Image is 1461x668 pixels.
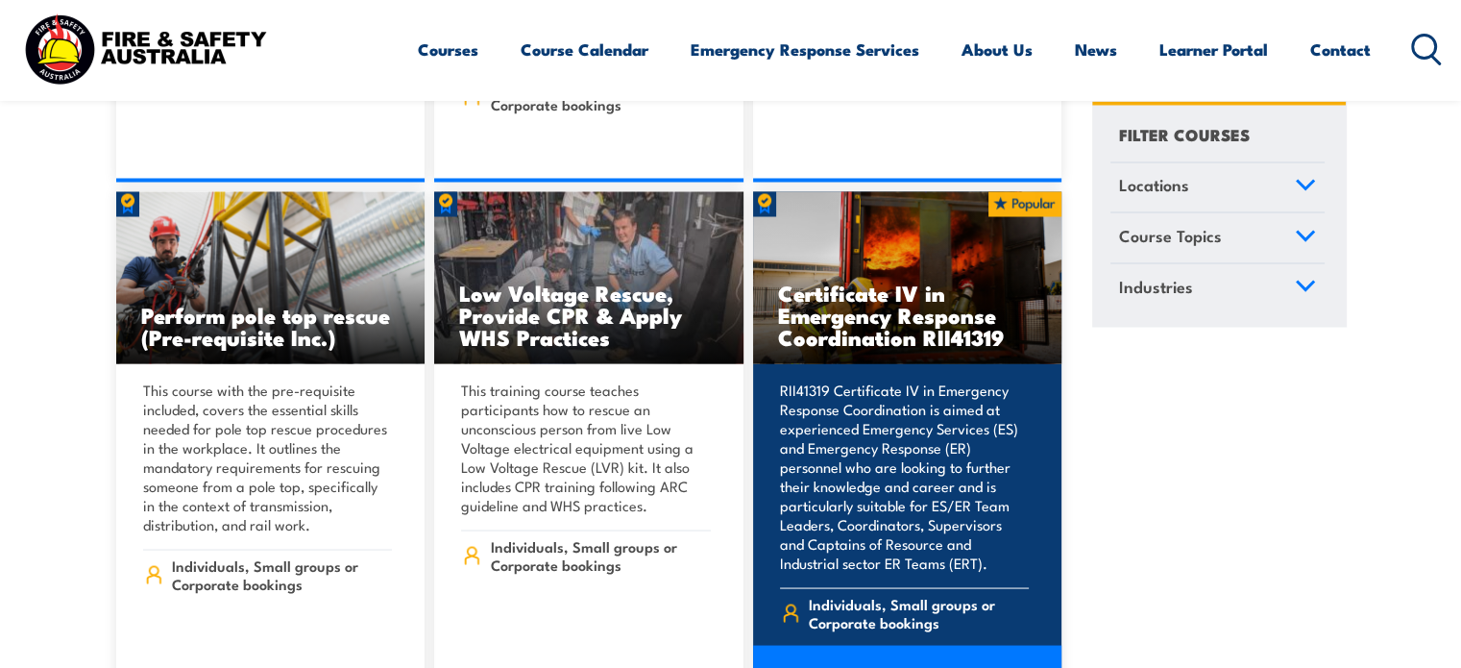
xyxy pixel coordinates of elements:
[1119,121,1250,147] h4: FILTER COURSES
[491,536,711,573] span: Individuals, Small groups or Corporate bookings
[1075,24,1117,75] a: News
[141,303,401,347] h3: Perform pole top rescue (Pre-requisite Inc.)
[521,24,648,75] a: Course Calendar
[1110,162,1325,212] a: Locations
[1119,172,1189,198] span: Locations
[1119,273,1193,299] span: Industries
[491,77,711,113] span: Individuals, Small groups or Corporate bookings
[434,191,743,364] a: Low Voltage Rescue, Provide CPR & Apply WHS Practices
[780,380,1030,572] p: RII41319 Certificate IV in Emergency Response Coordination is aimed at experienced Emergency Serv...
[461,380,711,514] p: This training course teaches participants how to rescue an unconscious person from live Low Volta...
[691,24,919,75] a: Emergency Response Services
[143,380,393,533] p: This course with the pre-requisite included, covers the essential skills needed for pole top resc...
[962,24,1033,75] a: About Us
[778,281,1037,347] h3: Certificate IV in Emergency Response Coordination RII41319
[116,191,426,364] img: Perform pole top rescue (Pre-requisite Inc.)
[1310,24,1371,75] a: Contact
[1110,213,1325,263] a: Course Topics
[1119,223,1222,249] span: Course Topics
[1110,263,1325,313] a: Industries
[753,191,1062,364] img: RII41319 Certificate IV in Emergency Response Coordination
[753,191,1062,364] a: Certificate IV in Emergency Response Coordination RII41319
[418,24,478,75] a: Courses
[459,281,718,347] h3: Low Voltage Rescue, Provide CPR & Apply WHS Practices
[1159,24,1268,75] a: Learner Portal
[434,191,743,364] img: Low Voltage Rescue, Provide CPR & Apply WHS Practices TRAINING
[172,556,392,592] span: Individuals, Small groups or Corporate bookings
[809,594,1029,631] span: Individuals, Small groups or Corporate bookings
